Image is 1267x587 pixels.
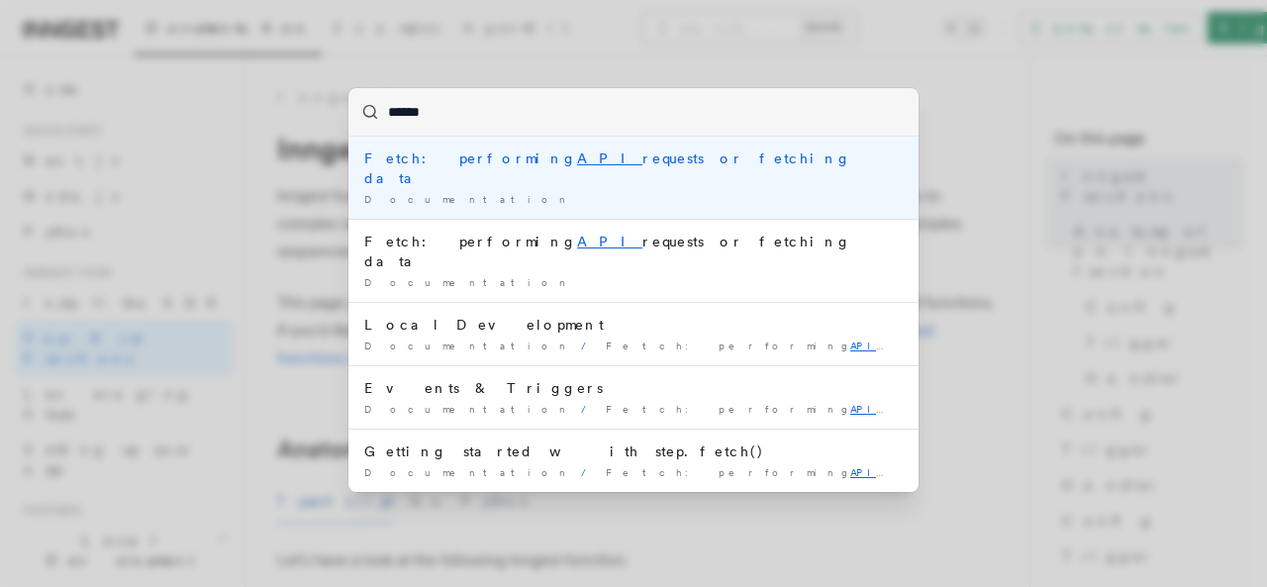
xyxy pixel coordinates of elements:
span: Documentation [364,340,573,351]
div: Getting started with step.fetch() [364,441,903,461]
span: Documentation [364,276,573,288]
span: Documentation [364,403,573,415]
mark: API [577,150,642,166]
span: / [581,466,598,478]
div: Fetch: performing requests or fetching data [364,232,903,271]
mark: API [850,466,900,478]
span: Documentation [364,193,573,205]
mark: API [850,340,900,351]
mark: API [850,403,900,415]
mark: API [577,234,642,249]
span: / [581,403,598,415]
div: Events & Triggers [364,378,903,398]
div: Fetch: performing requests or fetching data [364,148,903,188]
span: / [581,340,598,351]
span: Documentation [364,466,573,478]
div: Local Development [364,315,903,335]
